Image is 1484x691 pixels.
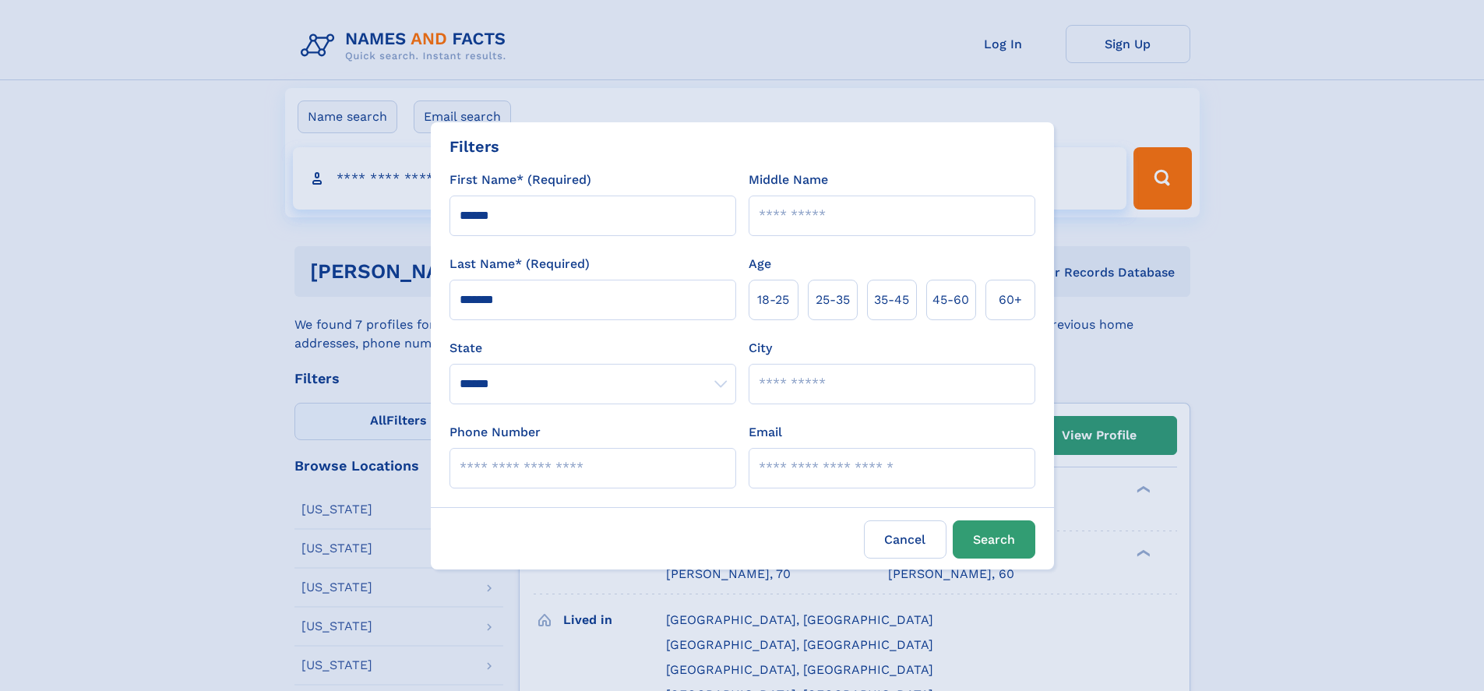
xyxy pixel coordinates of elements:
span: 25‑35 [816,291,850,309]
span: 18‑25 [757,291,789,309]
label: Last Name* (Required) [449,255,590,273]
label: Age [749,255,771,273]
label: Middle Name [749,171,828,189]
label: Email [749,423,782,442]
span: 45‑60 [932,291,969,309]
span: 35‑45 [874,291,909,309]
label: State [449,339,736,358]
label: City [749,339,772,358]
button: Search [953,520,1035,559]
label: Phone Number [449,423,541,442]
div: Filters [449,135,499,158]
span: 60+ [999,291,1022,309]
label: First Name* (Required) [449,171,591,189]
label: Cancel [864,520,946,559]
